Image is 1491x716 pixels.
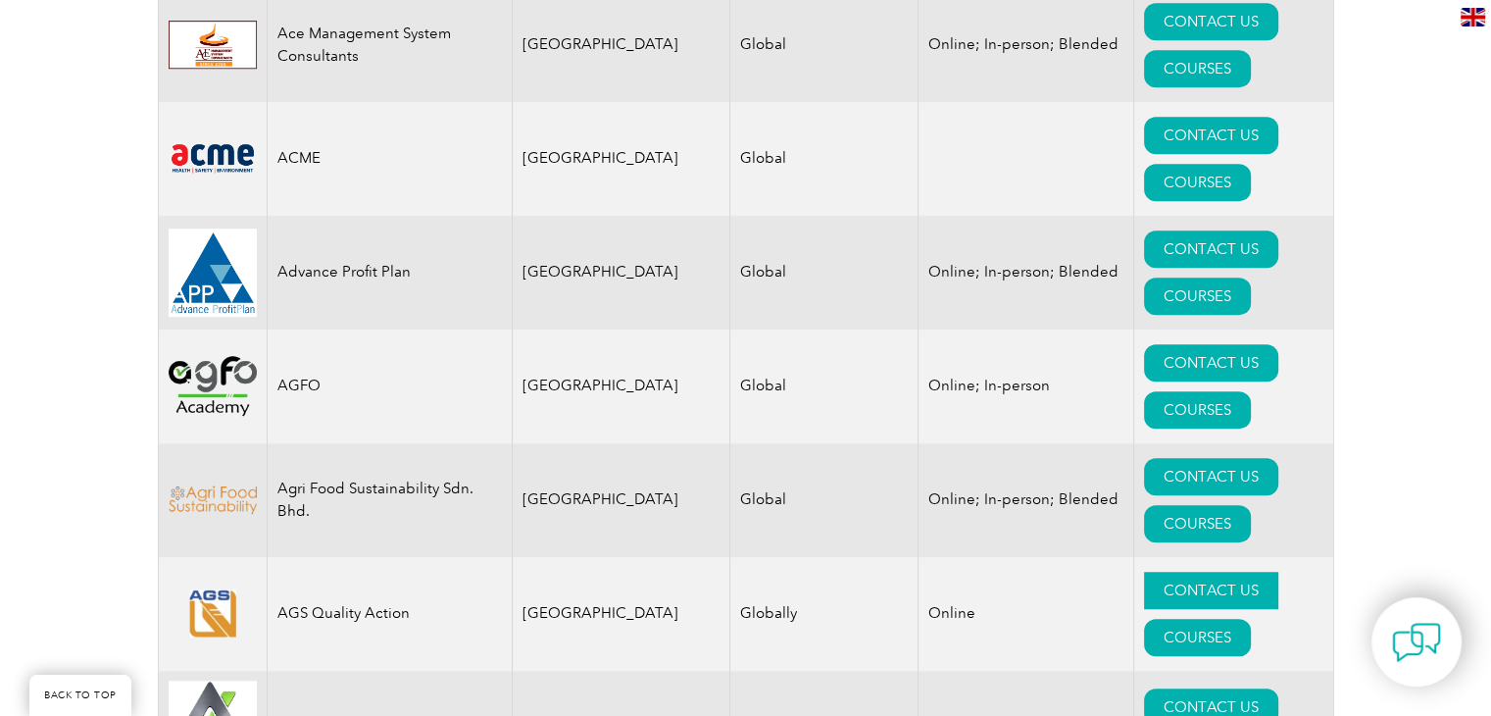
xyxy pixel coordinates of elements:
td: Online [919,557,1134,671]
td: Online; In-person; Blended [919,443,1134,557]
a: CONTACT US [1144,572,1278,609]
a: COURSES [1144,164,1251,201]
img: contact-chat.png [1392,618,1441,667]
a: CONTACT US [1144,117,1278,154]
td: [GEOGRAPHIC_DATA] [512,557,730,671]
td: Online; In-person; Blended [919,216,1134,330]
td: [GEOGRAPHIC_DATA] [512,330,730,443]
img: cd2924ac-d9bc-ea11-a814-000d3a79823d-logo.jpg [169,229,257,317]
td: AGS Quality Action [267,557,512,671]
td: Agri Food Sustainability Sdn. Bhd. [267,443,512,557]
a: COURSES [1144,505,1251,542]
a: CONTACT US [1144,344,1278,382]
img: 2d900779-188b-ea11-a811-000d3ae11abd-logo.png [169,356,257,415]
a: COURSES [1144,619,1251,656]
td: [GEOGRAPHIC_DATA] [512,216,730,330]
a: CONTACT US [1144,458,1278,495]
a: CONTACT US [1144,230,1278,268]
td: Global [730,102,919,216]
img: f9836cf2-be2c-ed11-9db1-00224814fd52-logo.png [169,486,257,514]
td: Advance Profit Plan [267,216,512,330]
td: ACME [267,102,512,216]
img: 0f03f964-e57c-ec11-8d20-002248158ec2-logo.png [169,140,257,177]
td: Online; In-person [919,330,1134,443]
img: en [1461,8,1485,26]
img: 306afd3c-0a77-ee11-8179-000d3ae1ac14-logo.jpg [169,21,257,69]
a: COURSES [1144,50,1251,87]
td: Global [730,330,919,443]
td: AGFO [267,330,512,443]
a: BACK TO TOP [29,675,131,716]
td: Globally [730,557,919,671]
td: Global [730,216,919,330]
td: [GEOGRAPHIC_DATA] [512,102,730,216]
td: Global [730,443,919,557]
a: COURSES [1144,278,1251,315]
a: CONTACT US [1144,3,1278,40]
a: COURSES [1144,391,1251,429]
td: [GEOGRAPHIC_DATA] [512,443,730,557]
img: e8128bb3-5a91-eb11-b1ac-002248146a66-logo.png [169,589,257,638]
